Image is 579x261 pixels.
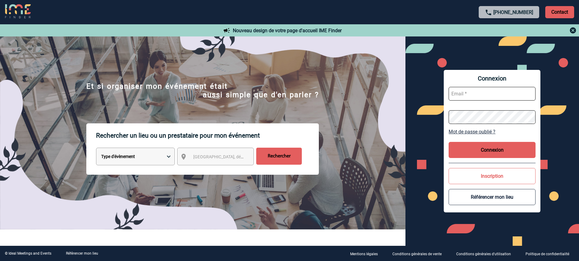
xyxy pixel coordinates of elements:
[5,251,51,256] div: © Ideal Meetings and Events
[66,251,98,256] a: Référencer mon lieu
[449,75,536,82] span: Connexion
[449,142,536,158] button: Connexion
[451,251,521,256] a: Conditions générales d'utilisation
[493,9,533,15] a: [PHONE_NUMBER]
[545,6,574,18] p: Contact
[449,87,536,101] input: Email *
[388,251,451,256] a: Conditions générales de vente
[456,252,511,256] p: Conditions générales d'utilisation
[392,252,442,256] p: Conditions générales de vente
[350,252,378,256] p: Mentions légales
[449,129,536,135] a: Mot de passe oublié ?
[449,168,536,184] button: Inscription
[96,123,319,148] p: Rechercher un lieu ou un prestataire pour mon événement
[256,148,302,165] input: Rechercher
[521,251,579,256] a: Politique de confidentialité
[193,154,278,159] span: [GEOGRAPHIC_DATA], département, région...
[485,9,492,16] img: call-24-px.png
[449,189,536,205] button: Référencer mon lieu
[345,251,388,256] a: Mentions légales
[526,252,569,256] p: Politique de confidentialité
